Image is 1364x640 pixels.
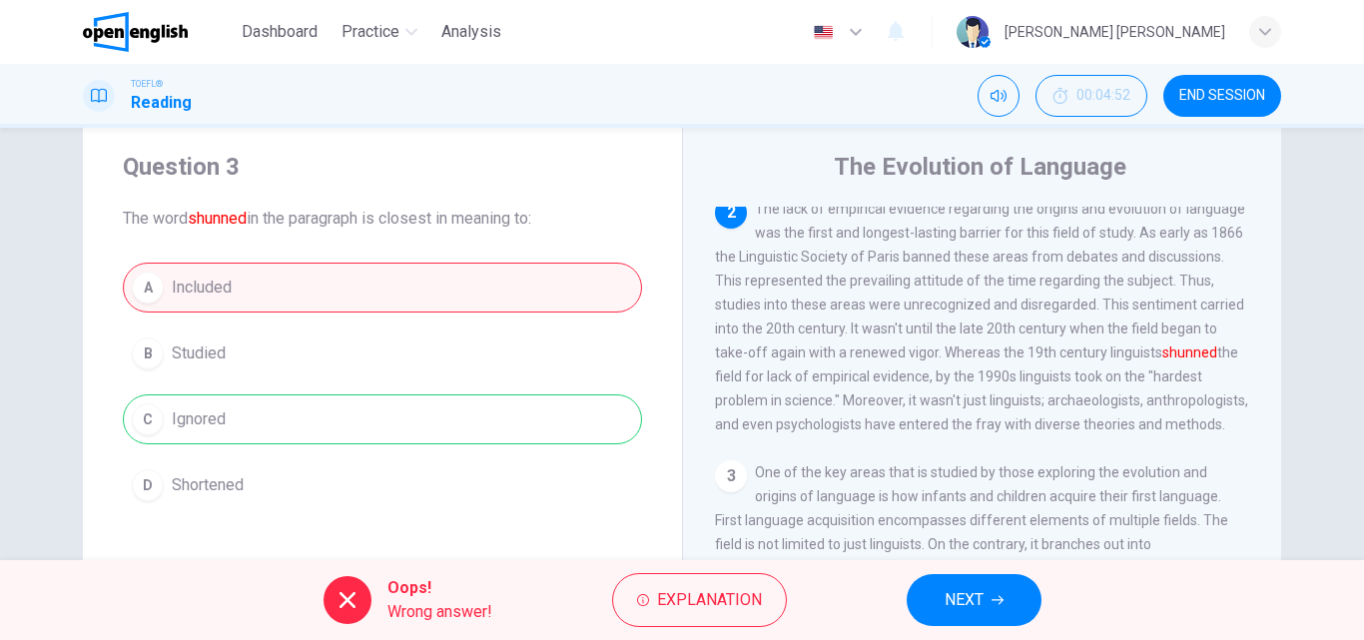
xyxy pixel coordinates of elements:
span: NEXT [945,586,984,614]
div: [PERSON_NAME] [PERSON_NAME] [1005,20,1225,44]
h4: The Evolution of Language [834,151,1126,183]
span: The word in the paragraph is closest in meaning to: [123,207,642,231]
span: Practice [341,20,399,44]
img: OpenEnglish logo [83,12,188,52]
button: Dashboard [234,14,326,50]
span: Oops! [387,576,492,600]
img: en [811,25,836,40]
div: 2 [715,197,747,229]
span: Explanation [657,586,762,614]
img: Profile picture [957,16,989,48]
button: Explanation [612,573,787,627]
span: TOEFL® [131,77,163,91]
span: END SESSION [1179,88,1265,104]
span: Analysis [441,20,501,44]
span: 00:04:52 [1076,88,1130,104]
div: Mute [978,75,1020,117]
font: shunned [1162,344,1217,360]
h4: Question 3 [123,151,642,183]
button: Analysis [433,14,509,50]
button: 00:04:52 [1035,75,1147,117]
button: NEXT [907,574,1041,626]
span: Wrong answer! [387,600,492,624]
button: END SESSION [1163,75,1281,117]
a: OpenEnglish logo [83,12,234,52]
div: 3 [715,460,747,492]
span: Dashboard [242,20,318,44]
h1: Reading [131,91,192,115]
button: Practice [334,14,425,50]
div: Hide [1035,75,1147,117]
font: shunned [188,209,247,228]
